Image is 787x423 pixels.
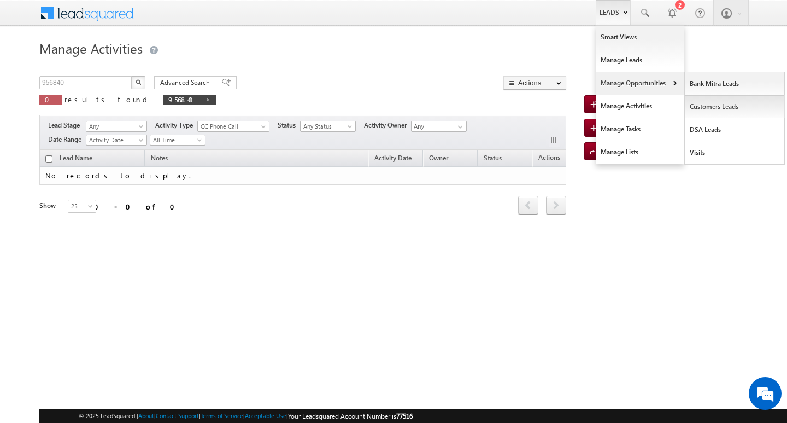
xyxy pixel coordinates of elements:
span: Date Range [48,135,86,144]
a: Manage Lists [596,141,684,164]
span: Status [484,154,502,162]
input: Check all records [45,155,52,163]
span: results found [64,95,151,104]
button: Actions [503,76,566,90]
a: Any Status [300,121,356,132]
span: 0 [45,95,56,104]
span: Lead Stage [48,120,84,130]
span: Actions [533,152,566,166]
span: Activity Date [86,135,143,145]
span: Activity Type [155,120,197,130]
span: Any Status [301,121,353,131]
span: All Time [150,135,202,145]
a: Manage Activities [596,95,684,118]
span: 956840 [168,95,200,104]
a: 25 [68,200,96,213]
a: next [546,197,566,215]
a: Smart Views [596,26,684,49]
a: CC Phone Call [197,121,269,132]
span: Advanced Search [160,78,213,88]
a: Contact Support [156,412,199,419]
a: All Time [150,135,205,146]
img: Search [136,79,141,85]
em: Start Chat [149,337,198,352]
span: Status [278,120,300,130]
a: Manage Tasks [596,118,684,141]
span: Lead Name [54,152,98,166]
span: 77516 [396,412,413,420]
img: d_60004797649_company_0_60004797649 [19,57,46,72]
textarea: Type your message and hit 'Enter' [14,101,199,328]
a: prev [518,197,538,215]
a: Acceptable Use [245,412,286,419]
span: next [546,196,566,215]
a: Show All Items [452,121,466,132]
div: Minimize live chat window [179,5,205,32]
span: Manage Activities [39,39,143,57]
a: Manage Leads [596,49,684,72]
a: Terms of Service [201,412,243,419]
a: Customers Leads [685,95,785,118]
span: 25 [68,201,97,211]
div: Show [39,201,59,211]
div: 0 - 0 of 0 [94,200,181,213]
span: Owner [429,154,448,162]
a: Bank Mitra Leads [685,72,785,95]
span: prev [518,196,538,215]
a: DSA Leads [685,118,785,141]
span: CC Phone Call [198,121,264,131]
a: Activity Date [86,135,147,146]
span: Notes [145,152,173,166]
a: Activity Date [369,152,417,166]
td: No records to display. [39,167,566,185]
span: Your Leadsquared Account Number is [288,412,413,420]
span: © 2025 LeadSquared | | | | | [79,411,413,421]
a: Visits [685,141,785,164]
a: About [138,412,154,419]
span: Activity Owner [364,120,411,130]
a: Any [86,121,147,132]
span: Any [86,121,143,131]
a: Manage Opportunities [596,72,684,95]
input: Type to Search [411,121,467,132]
div: Chat with us now [57,57,184,72]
